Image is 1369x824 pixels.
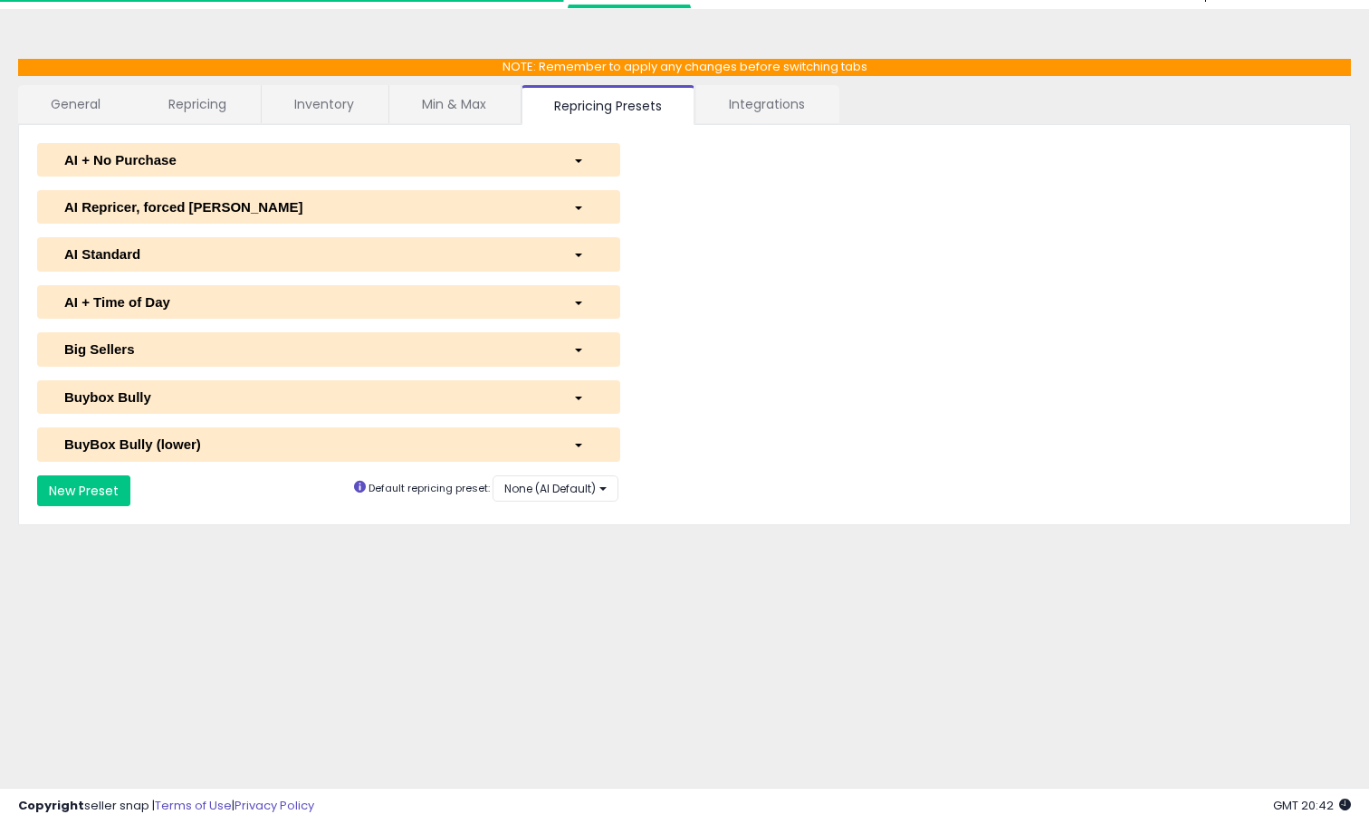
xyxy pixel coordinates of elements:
a: Inventory [262,85,387,123]
div: Buybox Bully [51,388,560,407]
button: Big Sellers [37,332,620,366]
small: Default repricing preset: [369,481,490,495]
a: Min & Max [389,85,519,123]
button: Buybox Bully [37,380,620,414]
a: Repricing Presets [522,85,694,125]
button: AI Standard [37,237,620,271]
strong: Copyright [18,797,84,814]
span: 2025-09-16 20:42 GMT [1273,797,1351,814]
p: NOTE: Remember to apply any changes before switching tabs [18,59,1351,76]
button: BuyBox Bully (lower) [37,427,620,461]
div: Big Sellers [51,340,560,359]
button: New Preset [37,475,130,506]
div: BuyBox Bully (lower) [51,435,560,454]
button: AI Repricer, forced [PERSON_NAME] [37,190,620,224]
a: Integrations [696,85,838,123]
div: AI + Time of Day [51,292,560,311]
div: AI Standard [51,244,560,263]
div: seller snap | | [18,798,314,815]
span: None (AI Default) [504,481,596,496]
a: Terms of Use [155,797,232,814]
a: General [18,85,134,123]
button: AI + No Purchase [37,143,620,177]
button: None (AI Default) [493,475,618,502]
button: AI + Time of Day [37,285,620,319]
a: Repricing [136,85,259,123]
a: Privacy Policy [235,797,314,814]
div: AI Repricer, forced [PERSON_NAME] [51,197,560,216]
div: AI + No Purchase [51,150,560,169]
